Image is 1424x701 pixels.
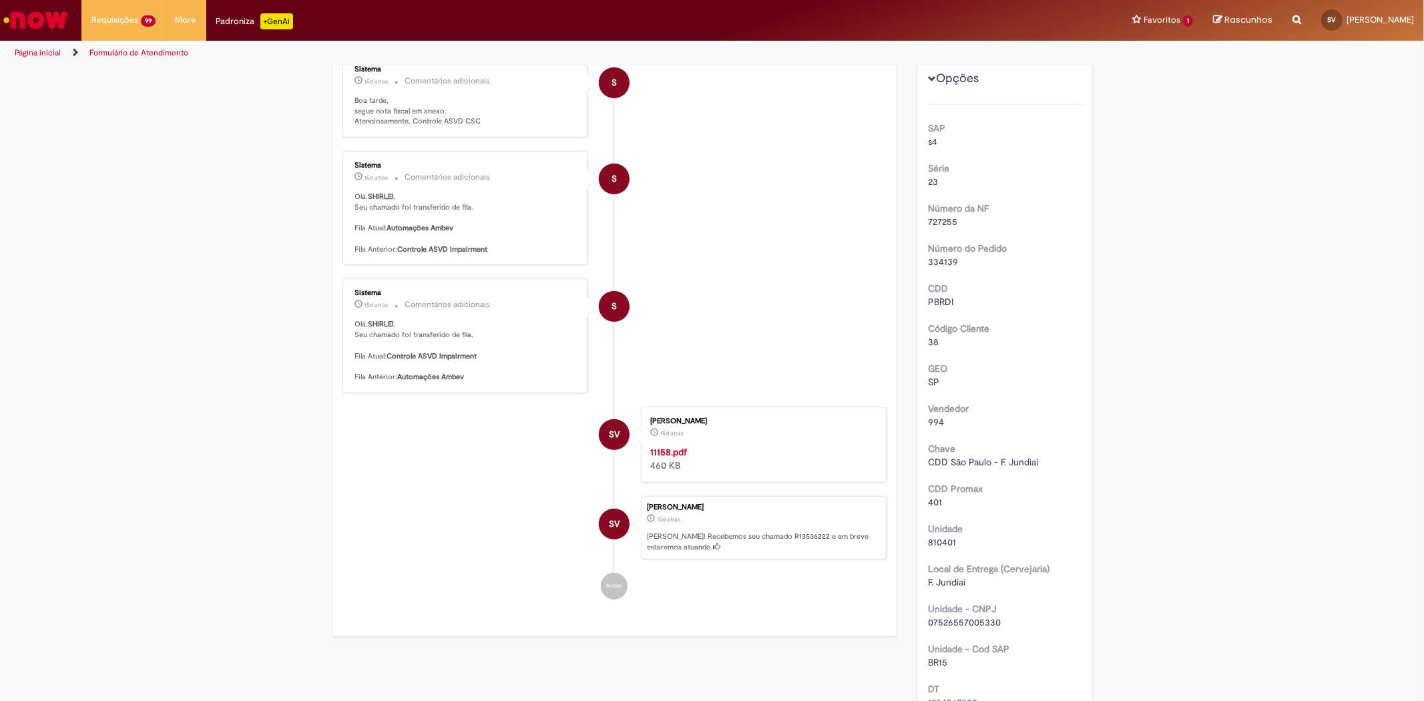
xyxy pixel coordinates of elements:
b: Código Cliente [928,322,989,334]
a: Formulário de Atendimento [89,47,188,58]
b: Número da NF [928,202,989,214]
span: 23 [928,176,938,188]
span: Requisições [91,13,138,27]
p: [PERSON_NAME]! Recebemos seu chamado R13536222 e em breve estaremos atuando. [647,531,879,552]
div: Sistema [355,65,577,73]
span: BR15 [928,656,947,668]
a: 11158.pdf [650,446,687,458]
span: 15d atrás [365,174,389,182]
span: F. Jundiaí [928,576,965,588]
p: Olá, , Seu chamado foi transferido de fila. Fila Atual: Fila Anterior: [355,192,577,254]
b: Controle ASVD Impairment [398,244,488,254]
b: Chave [928,443,955,455]
span: 334139 [928,256,958,268]
span: Rascunhos [1224,13,1272,26]
span: 15d atrás [660,429,684,437]
b: CDD [928,282,948,294]
b: Local de Entrega (Cervejaria) [928,563,1049,575]
p: Olá, , Seu chamado foi transferido de fila. Fila Atual: Fila Anterior: [355,319,577,382]
b: Unidade - CNPJ [928,603,996,615]
p: +GenAi [260,13,293,29]
b: Controle ASVD Impairment [387,351,477,361]
b: GEO [928,363,947,375]
span: 38 [928,336,939,348]
div: 460 KB [650,445,873,472]
span: SV [609,508,620,540]
span: S [612,67,617,99]
p: Boa tarde, segue nota fiscal em anexo. Atenciosamente, Controle ASVD CSC [355,95,577,127]
b: SAP [928,122,945,134]
div: SHIRLEI VIEIRA [599,509,630,539]
span: SP [928,376,939,388]
span: SV [1328,15,1337,24]
b: Automações Ambev [387,223,454,233]
time: 15/09/2025 14:46:20 [657,515,680,523]
b: Série [928,162,949,174]
b: Unidade - Cod SAP [928,643,1009,655]
b: SHIRLEI [369,192,395,202]
span: S [612,163,617,195]
b: Número do Pedido [928,242,1007,254]
span: 994 [928,416,944,428]
span: 07526557005330 [928,616,1001,628]
div: Sistema [355,162,577,170]
b: DT [928,683,939,695]
a: Página inicial [15,47,61,58]
small: Comentários adicionais [405,75,491,87]
span: 15d atrás [365,77,389,85]
time: 15/09/2025 14:46:23 [365,301,389,309]
span: s4 [928,136,937,148]
span: CDD São Paulo - F. Jundiai [928,456,1038,468]
li: SHIRLEI VIEIRA [342,496,887,560]
b: CDD Promax [928,483,983,495]
span: [PERSON_NAME] [1347,14,1414,25]
b: Automações Ambev [398,372,465,382]
a: Rascunhos [1213,14,1272,27]
ul: Trilhas de página [10,41,939,65]
div: System [599,291,630,322]
div: Padroniza [216,13,293,29]
span: 401 [928,496,942,508]
div: System [599,164,630,194]
span: More [176,13,196,27]
span: S [612,290,617,322]
span: 1 [1183,15,1193,27]
div: [PERSON_NAME] [647,503,879,511]
span: SV [609,419,620,451]
span: Favoritos [1144,13,1180,27]
span: 727255 [928,216,957,228]
span: 15d atrás [657,515,680,523]
span: 810401 [928,536,956,548]
span: 15d atrás [365,301,389,309]
small: Comentários adicionais [405,299,491,310]
img: ServiceNow [1,7,70,33]
b: Vendedor [928,403,969,415]
b: Unidade [928,523,963,535]
div: Sistema [355,289,577,297]
time: 15/09/2025 14:46:15 [660,429,684,437]
time: 15/09/2025 14:56:14 [365,77,389,85]
small: Comentários adicionais [405,172,491,183]
time: 15/09/2025 14:56:12 [365,174,389,182]
span: 99 [141,15,156,27]
div: System [599,67,630,98]
div: [PERSON_NAME] [650,417,873,425]
div: SHIRLEI VIEIRA [599,419,630,450]
b: SHIRLEI [369,319,395,329]
span: PBRDI [928,296,953,308]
